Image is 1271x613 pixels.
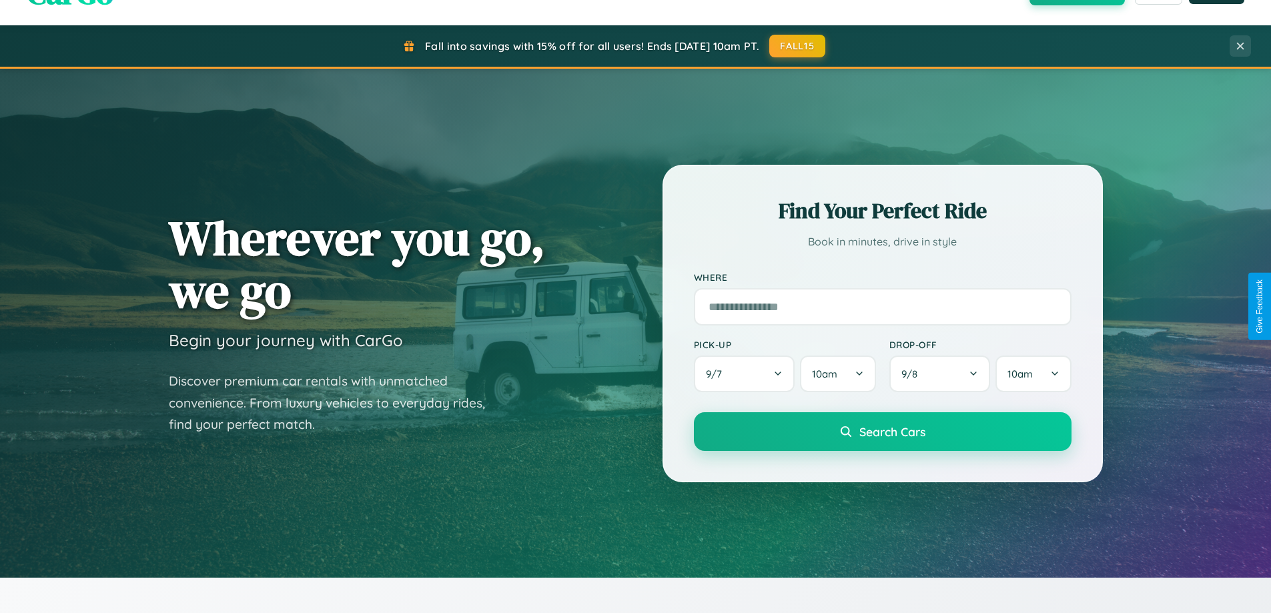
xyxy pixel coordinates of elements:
label: Pick-up [694,339,876,350]
button: 10am [995,356,1071,392]
span: 10am [1007,368,1033,380]
label: Drop-off [889,339,1072,350]
h3: Begin your journey with CarGo [169,330,403,350]
button: Search Cars [694,412,1072,451]
div: Give Feedback [1255,279,1264,334]
span: 9 / 8 [901,368,924,380]
h1: Wherever you go, we go [169,211,545,317]
button: 10am [800,356,875,392]
span: Search Cars [859,424,925,439]
label: Where [694,271,1072,283]
button: 9/8 [889,356,991,392]
h2: Find Your Perfect Ride [694,196,1072,225]
p: Discover premium car rentals with unmatched convenience. From luxury vehicles to everyday rides, ... [169,370,502,436]
button: 9/7 [694,356,795,392]
button: FALL15 [769,35,825,57]
span: Fall into savings with 15% off for all users! Ends [DATE] 10am PT. [425,39,759,53]
p: Book in minutes, drive in style [694,232,1072,251]
span: 9 / 7 [706,368,729,380]
span: 10am [812,368,837,380]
